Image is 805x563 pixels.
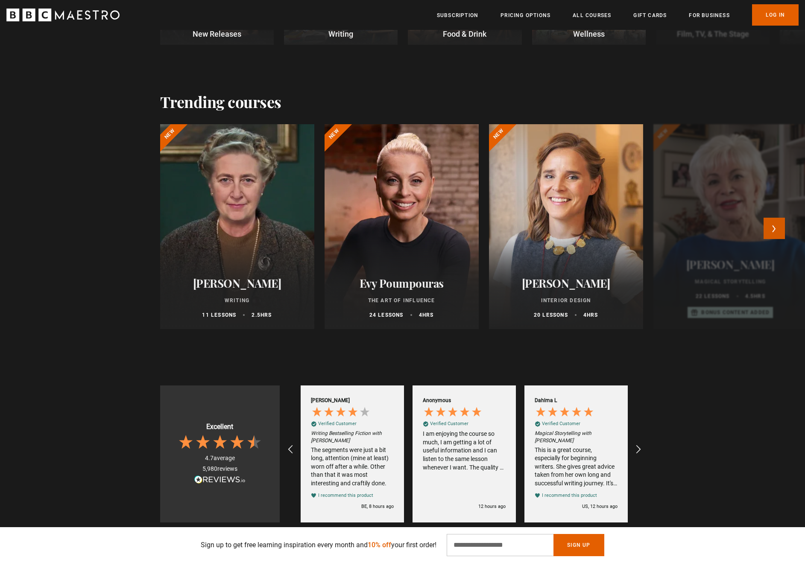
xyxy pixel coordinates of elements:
[201,540,436,550] p: Sign up to get free learning inspiration every month and your first order!
[419,311,434,319] p: 4
[284,28,398,40] p: Writing
[535,430,618,444] em: Magical Storytelling with [PERSON_NAME]
[422,312,434,318] abbr: hrs
[437,4,799,26] nav: Primary
[478,503,506,510] div: 12 hours ago
[745,292,765,300] p: 4.5
[296,385,408,522] div: [PERSON_NAME] Verified CustomerWriting Bestselling Fiction with [PERSON_NAME]The segments were ju...
[423,430,506,472] div: I am enjoying the course so much, I am getting a lot of useful information and I can listen to th...
[535,446,618,488] div: This is a great course, especially for beginning writers. She gives great advice taken from her o...
[696,292,730,300] p: 22 lessons
[587,312,598,318] abbr: hrs
[311,430,394,444] em: Writing Bestselling Fiction with [PERSON_NAME]
[318,492,373,499] div: I recommend this product
[499,277,633,290] h2: [PERSON_NAME]
[664,258,797,271] h2: [PERSON_NAME]
[202,465,237,473] div: reviews
[532,28,646,40] p: Wellness
[542,492,597,499] div: I recommend this product
[542,420,580,427] div: Verified Customer
[423,406,485,420] div: 5 Stars
[194,475,246,486] a: Read more reviews on REVIEWS.io
[430,420,468,427] div: Verified Customer
[281,439,302,460] div: REVIEWS.io Carousel Scroll Left
[408,28,521,40] p: Food & Drink
[261,312,272,318] abbr: hrs
[423,397,451,404] div: Anonymous
[573,11,611,20] a: All Courses
[160,93,281,111] h2: Trending courses
[205,455,214,461] span: 4.7
[437,11,478,20] a: Subscription
[535,397,557,404] div: Dahlma L
[656,28,770,40] p: Film, TV, & The Stage
[633,11,667,20] a: Gift Cards
[583,311,598,319] p: 4
[752,4,799,26] a: Log In
[701,309,770,316] p: Bonus content added
[628,439,648,460] div: REVIEWS.io Carousel Scroll Right
[202,465,217,472] span: 5,980
[361,503,394,510] div: BE, 8 hours ago
[501,11,550,20] a: Pricing Options
[582,503,618,510] div: US, 12 hours ago
[170,277,304,290] h2: [PERSON_NAME]
[202,311,236,319] p: 11 lessons
[206,422,233,432] div: Excellent
[499,297,633,304] p: Interior Design
[664,278,797,286] p: Magical Storytelling
[368,541,391,549] span: 10% off
[311,397,350,404] div: [PERSON_NAME]
[335,277,468,290] h2: Evy Poumpouras
[6,9,120,21] svg: BBC Maestro
[369,311,404,319] p: 24 lessons
[754,293,765,299] abbr: hrs
[311,446,394,488] div: The segments were just a bit long, attention (mine at least) worn off after a while. Other than t...
[160,28,273,40] p: New Releases
[553,534,604,556] button: Sign Up
[252,311,272,319] p: 2.5
[170,297,304,304] p: Writing
[205,454,235,463] div: average
[689,11,729,20] a: For business
[535,406,597,420] div: 5 Stars
[408,385,520,522] div: Anonymous Verified CustomerI am enjoying the course so much, I am getting a lot of useful informa...
[160,124,314,329] a: [PERSON_NAME] Writing 11 lessons 2.5hrs New
[335,297,468,304] p: The Art of Influence
[520,385,632,522] div: Dahlma L Verified CustomerMagical Storytelling with [PERSON_NAME]This is a great course, especial...
[311,406,373,420] div: 4 Stars
[318,420,357,427] div: Verified Customer
[534,311,568,319] p: 20 lessons
[325,124,479,329] a: Evy Poumpouras The Art of Influence 24 lessons 4hrs New
[177,434,263,451] div: 4.7 Stars
[489,124,643,329] a: [PERSON_NAME] Interior Design 20 lessons 4hrs New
